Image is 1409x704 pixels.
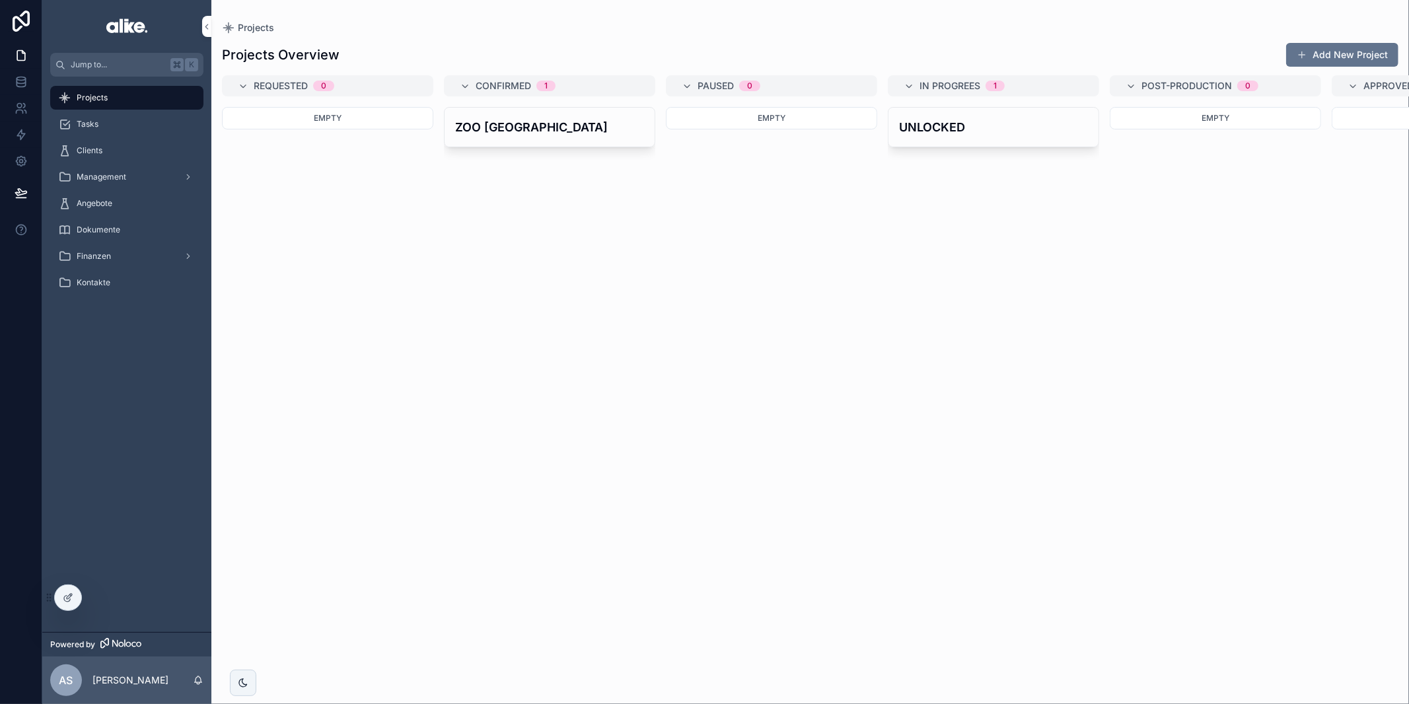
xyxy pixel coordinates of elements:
[888,107,1099,147] a: UNLOCKED
[1202,113,1229,123] span: Empty
[59,672,73,688] span: AS
[77,172,126,182] span: Management
[77,225,120,235] span: Dokumente
[1245,81,1250,91] div: 0
[50,53,203,77] button: Jump to...K
[747,81,752,91] div: 0
[186,59,197,70] span: K
[50,271,203,295] a: Kontakte
[42,77,211,312] div: scrollable content
[50,639,95,650] span: Powered by
[50,192,203,215] a: Angebote
[50,112,203,136] a: Tasks
[758,113,785,123] span: Empty
[1141,79,1232,92] span: Post-Production
[314,113,342,123] span: Empty
[77,92,108,103] span: Projects
[77,145,102,156] span: Clients
[222,46,340,64] h1: Projects Overview
[77,119,98,129] span: Tasks
[1286,43,1398,67] button: Add New Project
[222,21,274,34] a: Projects
[50,244,203,268] a: Finanzen
[42,632,211,656] a: Powered by
[77,198,112,209] span: Angebote
[50,165,203,189] a: Management
[994,81,997,91] div: 1
[92,674,168,687] p: [PERSON_NAME]
[50,86,203,110] a: Projects
[77,277,110,288] span: Kontakte
[920,79,980,92] span: In Progrees
[899,118,1088,136] h4: UNLOCKED
[238,21,274,34] span: Projects
[544,81,548,91] div: 1
[106,16,147,37] img: App logo
[321,81,326,91] div: 0
[455,118,644,136] h4: ZOO [GEOGRAPHIC_DATA]
[444,107,655,147] a: ZOO [GEOGRAPHIC_DATA]
[698,79,734,92] span: Paused
[77,251,111,262] span: Finanzen
[476,79,531,92] span: Confirmed
[50,218,203,242] a: Dokumente
[50,139,203,162] a: Clients
[71,59,165,70] span: Jump to...
[254,79,308,92] span: Requested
